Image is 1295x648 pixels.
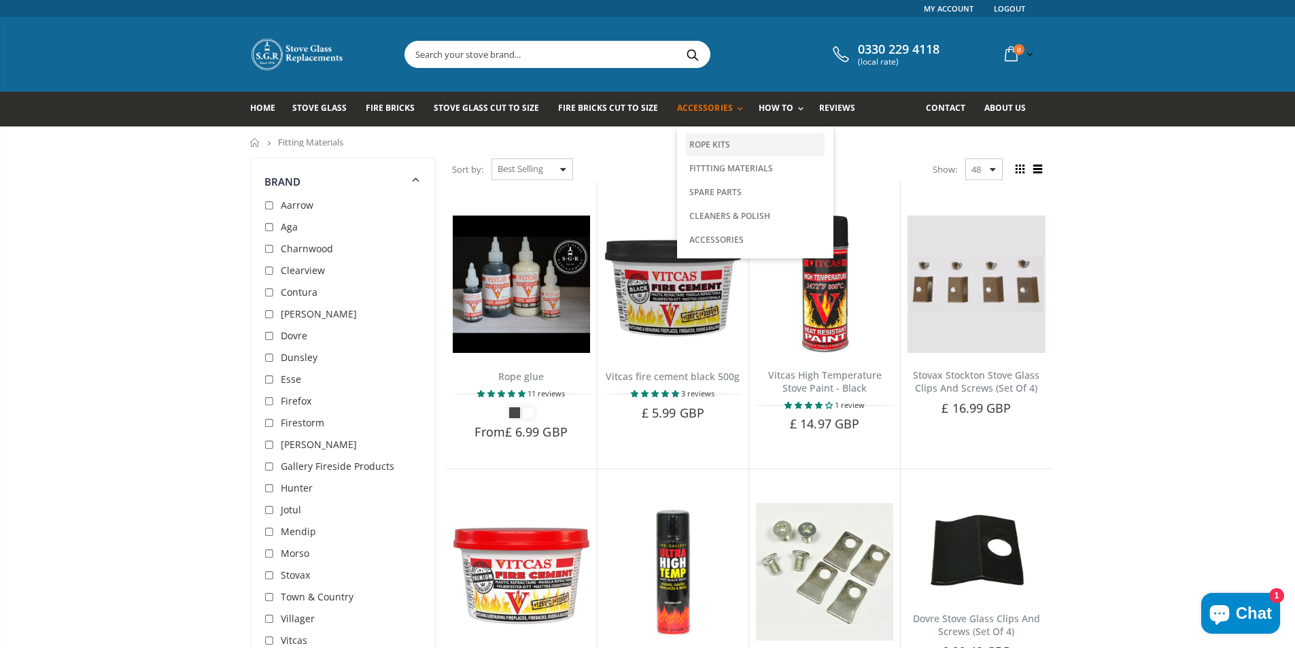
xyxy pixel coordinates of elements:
a: Spare Parts [686,180,825,204]
span: Stove Glass [292,102,347,114]
a: About us [984,92,1036,126]
span: Vitcas [281,634,307,647]
span: Grid view [1013,162,1028,177]
span: 1 review [835,400,865,410]
span: Brand [264,175,301,188]
span: Firestorm [281,416,324,429]
span: Accessories [677,102,732,114]
span: Clearview [281,264,325,277]
span: Stove Glass Cut To Size [434,102,539,114]
a: Contact [926,92,975,126]
a: Stove Glass [292,92,357,126]
a: Dovre Stove Glass Clips And Screws (Set Of 4) [913,612,1040,638]
a: Rope glue [498,370,544,383]
a: Accessories [677,92,749,126]
span: £ 5.99 GBP [642,405,704,421]
span: Firefox [281,394,311,407]
a: Stove Glass Cut To Size [434,92,549,126]
span: [PERSON_NAME] [281,438,357,451]
button: Search [678,41,708,67]
span: About us [984,102,1026,114]
span: Fire Bricks Cut To Size [558,102,658,114]
span: Morso [281,547,309,560]
a: Vitcas fire cement black 500g [606,370,740,383]
img: Vitcas black fire cement 500g [604,216,742,353]
span: List view [1031,162,1046,177]
span: Sort by: [452,158,483,182]
img: Vitcas stove glue [453,216,590,353]
a: Stovax Stockton Stove Glass Clips And Screws (Set Of 4) [913,369,1039,394]
span: Town & Country [281,590,353,603]
img: Firefox FFX019 Stove Glass Clips (Set Of 4) [756,503,893,641]
span: From [474,424,567,440]
span: Gallery Fireside Products [281,460,394,473]
a: Reviews [819,92,865,126]
span: 4.82 stars [477,388,528,398]
span: £ 6.99 GBP [505,424,568,440]
span: Aarrow [281,199,313,211]
input: Search your stove brand... [405,41,862,67]
a: Home [250,138,260,147]
span: Fitting Materials [278,136,343,148]
span: Villager [281,612,315,625]
span: 0330 229 4118 [858,42,939,57]
span: 5.00 stars [631,388,681,398]
span: 11 reviews [528,388,565,398]
span: Esse [281,373,301,386]
a: Cleaners & Polish [686,204,825,228]
a: How To [759,92,810,126]
span: Fire Bricks [366,102,415,114]
span: Jotul [281,503,301,516]
span: 3 reviews [681,388,714,398]
img: Gallery Fireside Products Stove Paint 250ml [604,503,742,641]
a: 0330 229 4118 (local rate) [829,42,939,67]
a: 0 [999,41,1036,67]
img: Set of 4 Dovre glass clips with screws [908,503,1045,597]
span: £ 16.99 GBP [942,400,1011,416]
span: (local rate) [858,57,939,67]
inbox-online-store-chat: Shopify online store chat [1197,593,1284,637]
a: Home [250,92,286,126]
span: Charnwood [281,242,333,255]
img: Set of 4 Stovax Stockton glass clips with screws [908,216,1045,353]
a: Fire Bricks [366,92,425,126]
img: Vitcas black stove paint [756,216,893,353]
a: Fittting Materials [686,156,825,180]
span: Home [250,102,275,114]
span: How To [759,102,793,114]
span: Stovax [281,568,310,581]
span: Dovre [281,329,307,342]
span: Aga [281,220,298,233]
span: 4.00 stars [784,400,835,410]
span: Contact [926,102,965,114]
span: Dunsley [281,351,317,364]
a: Rope Kits [686,133,825,156]
span: Contura [281,286,317,299]
span: Mendip [281,525,316,538]
a: Vitcas High Temperature Stove Paint - Black [768,369,882,394]
img: Stove Glass Replacement [250,37,345,71]
a: Fire Bricks Cut To Size [558,92,668,126]
a: Accessories [686,228,825,252]
span: Show: [933,158,957,180]
span: £ 14.97 GBP [790,415,859,432]
span: 0 [1014,44,1024,55]
span: Hunter [281,481,313,494]
span: [PERSON_NAME] [281,307,357,320]
span: Reviews [819,102,855,114]
img: Vitcas buff fire cement 500g [453,503,590,641]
